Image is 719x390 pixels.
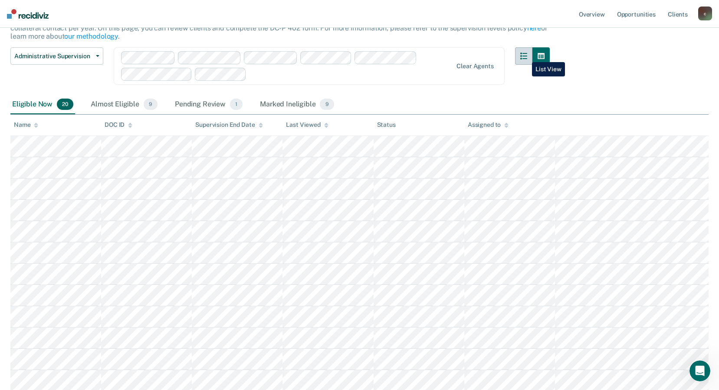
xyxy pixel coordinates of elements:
[377,121,396,129] div: Status
[527,24,541,32] a: here
[57,99,73,110] span: 20
[698,7,712,20] button: c
[14,53,92,60] span: Administrative Supervision
[89,95,159,114] div: Almost Eligible9
[230,99,243,110] span: 1
[456,63,493,70] div: Clear agents
[173,95,244,114] div: Pending Review1
[286,121,328,129] div: Last Viewed
[10,16,548,40] p: Administrative supervision is a level of supervision that requires less contact than the minimum ...
[7,9,49,19] img: Recidiviz
[64,32,118,40] a: our methodology
[144,99,158,110] span: 9
[320,99,334,110] span: 9
[468,121,509,129] div: Assigned to
[14,121,38,129] div: Name
[10,47,103,65] button: Administrative Supervision
[689,360,710,381] iframe: Intercom live chat
[105,121,132,129] div: DOC ID
[10,95,75,114] div: Eligible Now20
[195,121,263,129] div: Supervision End Date
[258,95,336,114] div: Marked Ineligible9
